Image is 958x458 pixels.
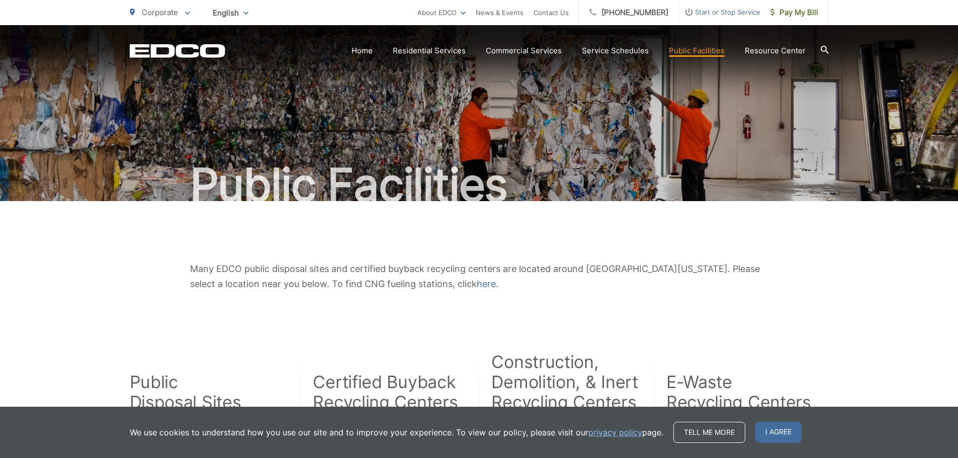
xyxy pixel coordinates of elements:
a: Commercial Services [486,45,562,57]
span: Corporate [142,8,178,17]
span: I agree [755,422,802,443]
a: Home [352,45,373,57]
a: privacy policy [588,426,642,438]
h1: Public Facilities [130,160,829,210]
a: Service Schedules [582,45,649,57]
a: here [477,277,496,292]
h2: Construction, Demolition, & Inert Recycling Centers [491,352,641,412]
a: About EDCO [417,7,466,19]
span: English [205,4,256,22]
a: News & Events [476,7,524,19]
a: Residential Services [393,45,466,57]
span: Many EDCO public disposal sites and certified buyback recycling centers are located around [GEOGR... [190,263,760,289]
span: Pay My Bill [770,7,818,19]
a: Resource Center [745,45,806,57]
h2: Public Disposal Sites [130,372,241,412]
h2: E-Waste Recycling Centers [666,372,811,412]
a: Tell me more [673,422,745,443]
a: Public Facilities [669,45,725,57]
p: We use cookies to understand how you use our site and to improve your experience. To view our pol... [130,426,663,438]
a: Contact Us [534,7,569,19]
h2: Certified Buyback Recycling Centers [313,372,459,412]
a: EDCD logo. Return to the homepage. [130,44,225,58]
